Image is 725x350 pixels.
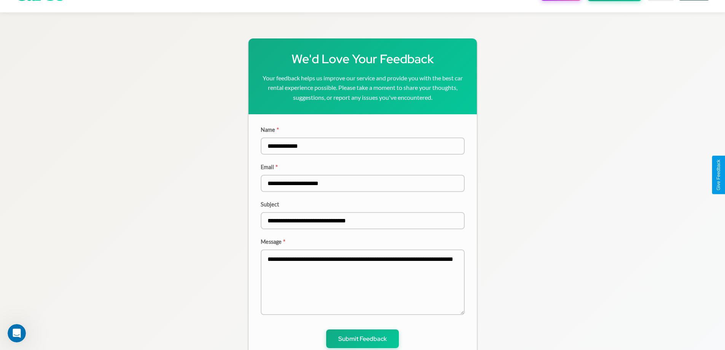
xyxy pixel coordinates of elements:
[261,238,465,245] label: Message
[261,73,465,102] p: Your feedback helps us improve our service and provide you with the best car rental experience po...
[261,164,465,170] label: Email
[326,329,399,348] button: Submit Feedback
[716,160,721,190] div: Give Feedback
[261,201,465,208] label: Subject
[261,126,465,133] label: Name
[261,51,465,67] h1: We'd Love Your Feedback
[8,324,26,342] iframe: Intercom live chat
